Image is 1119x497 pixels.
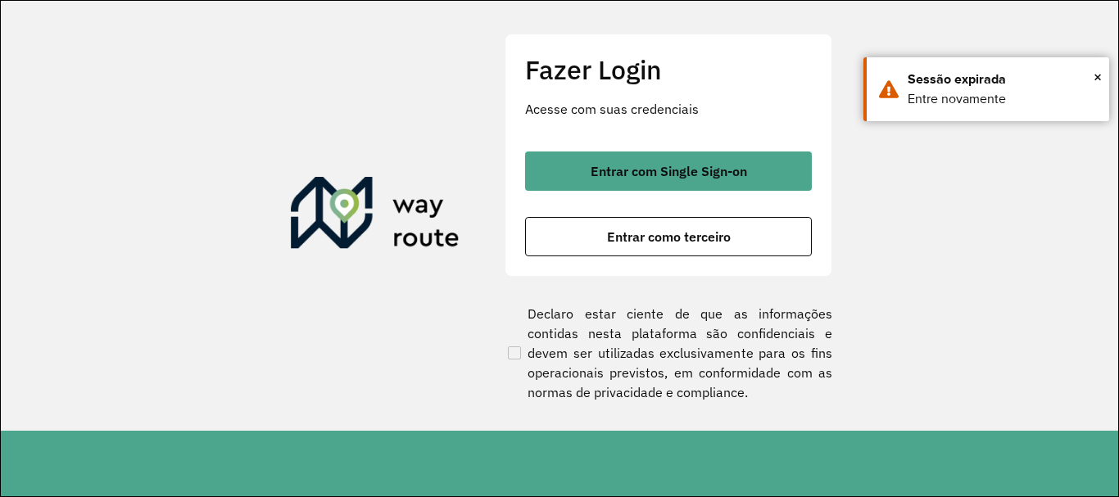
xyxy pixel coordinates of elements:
img: Roteirizador AmbevTech [291,177,460,255]
h2: Fazer Login [525,54,812,85]
div: Entre novamente [908,89,1097,109]
button: Close [1094,65,1102,89]
span: Entrar como terceiro [607,230,731,243]
label: Declaro estar ciente de que as informações contidas nesta plataforma são confidenciais e devem se... [505,304,832,402]
button: button [525,151,812,191]
span: Entrar com Single Sign-on [591,165,747,178]
div: Sessão expirada [908,70,1097,89]
span: × [1094,65,1102,89]
button: button [525,217,812,256]
p: Acesse com suas credenciais [525,99,812,119]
